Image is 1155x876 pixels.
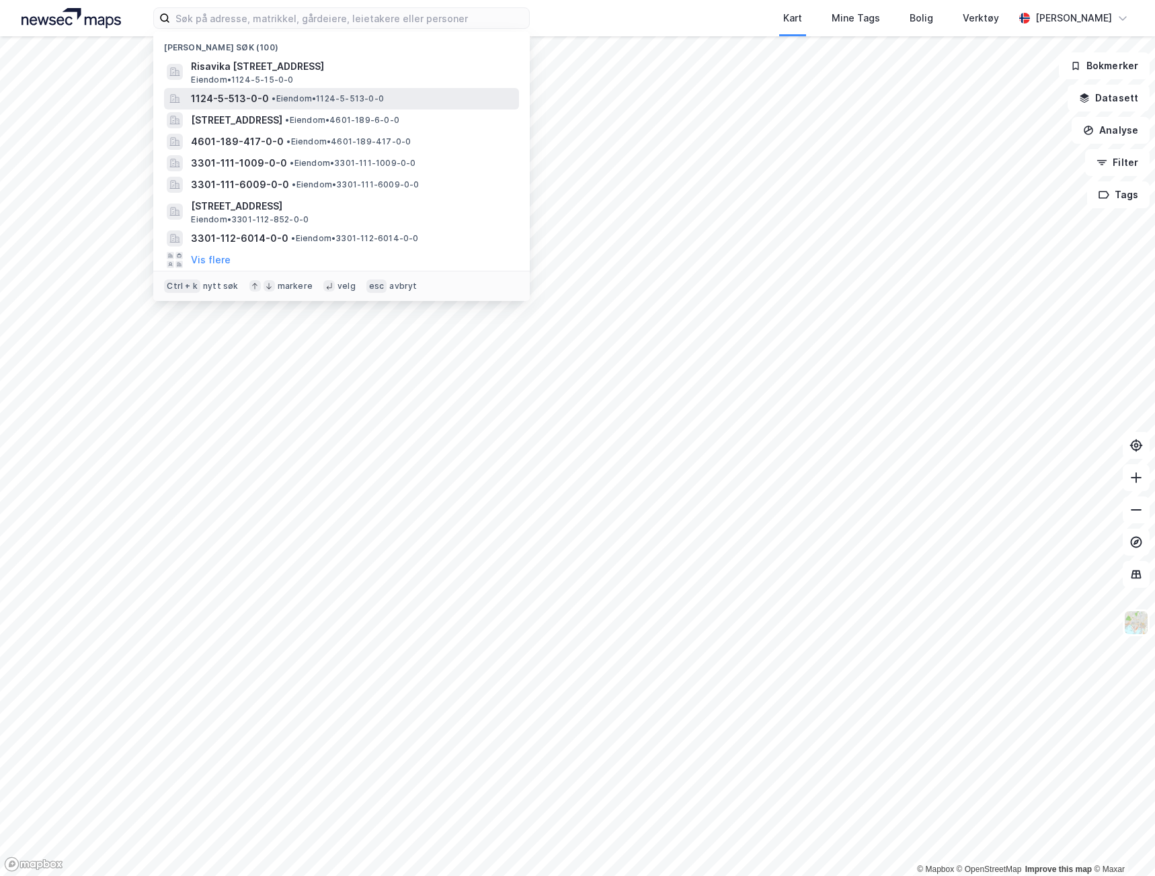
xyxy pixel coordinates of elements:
[286,136,290,146] span: •
[191,112,282,128] span: [STREET_ADDRESS]
[191,134,284,150] span: 4601-189-417-0-0
[1068,85,1150,112] button: Datasett
[272,93,276,103] span: •
[290,158,294,168] span: •
[291,233,295,243] span: •
[191,155,287,171] span: 3301-111-1009-0-0
[191,230,288,247] span: 3301-112-6014-0-0
[278,281,313,292] div: markere
[191,252,231,268] button: Vis flere
[191,75,293,85] span: Eiendom • 1124-5-15-0-0
[4,857,63,872] a: Mapbox homepage
[832,10,880,26] div: Mine Tags
[917,865,954,874] a: Mapbox
[22,8,121,28] img: logo.a4113a55bc3d86da70a041830d287a7e.svg
[783,10,802,26] div: Kart
[153,32,530,56] div: [PERSON_NAME] søk (100)
[1088,812,1155,876] div: Kontrollprogram for chat
[291,233,418,244] span: Eiendom • 3301-112-6014-0-0
[285,115,399,126] span: Eiendom • 4601-189-6-0-0
[337,281,356,292] div: velg
[1072,117,1150,144] button: Analyse
[191,177,289,193] span: 3301-111-6009-0-0
[1059,52,1150,79] button: Bokmerker
[389,281,417,292] div: avbryt
[285,115,289,125] span: •
[366,279,387,293] div: esc
[1025,865,1092,874] a: Improve this map
[191,58,514,75] span: Risavika [STREET_ADDRESS]
[191,214,309,225] span: Eiendom • 3301-112-852-0-0
[292,179,419,190] span: Eiendom • 3301-111-6009-0-0
[203,281,239,292] div: nytt søk
[292,179,296,189] span: •
[170,8,529,28] input: Søk på adresse, matrikkel, gårdeiere, leietakere eller personer
[963,10,999,26] div: Verktøy
[191,198,514,214] span: [STREET_ADDRESS]
[1123,610,1149,636] img: Z
[957,865,1022,874] a: OpenStreetMap
[910,10,933,26] div: Bolig
[1088,812,1155,876] iframe: Chat Widget
[1087,181,1150,208] button: Tags
[1085,149,1150,176] button: Filter
[272,93,384,104] span: Eiendom • 1124-5-513-0-0
[164,279,200,293] div: Ctrl + k
[1035,10,1112,26] div: [PERSON_NAME]
[286,136,411,147] span: Eiendom • 4601-189-417-0-0
[290,158,415,169] span: Eiendom • 3301-111-1009-0-0
[191,91,269,107] span: 1124-5-513-0-0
